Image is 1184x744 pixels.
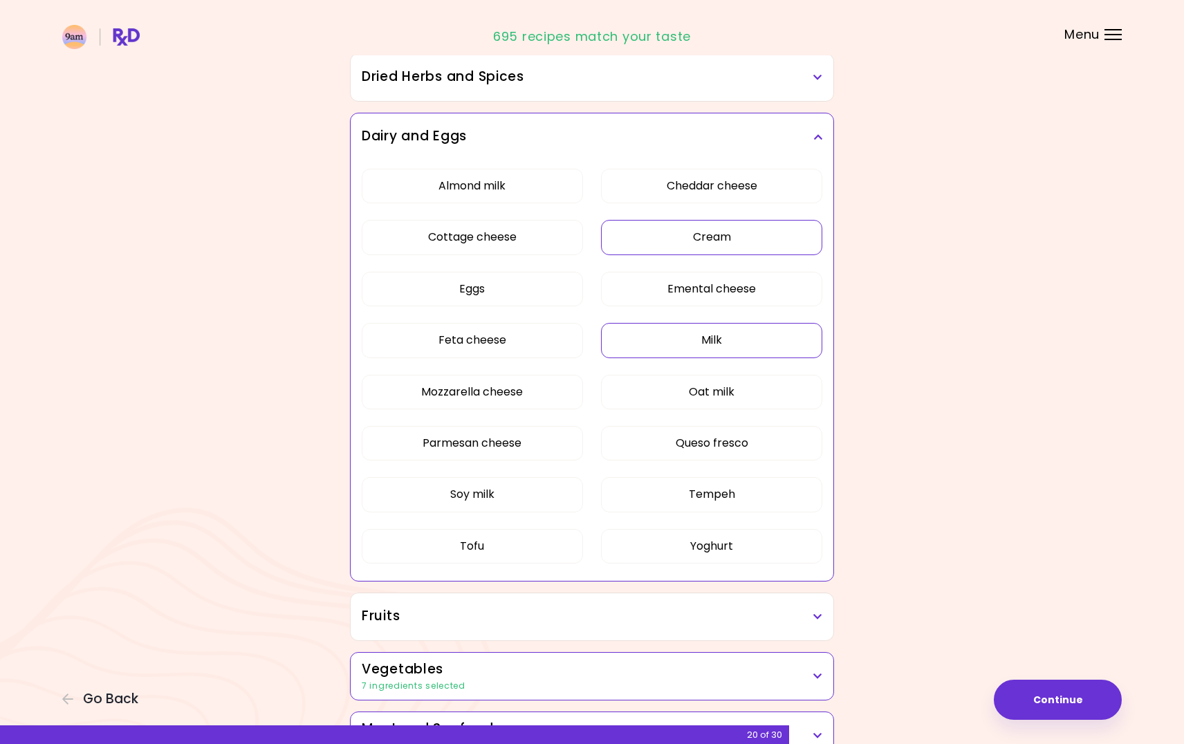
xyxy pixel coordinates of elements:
button: Go Back [62,691,145,707]
span: Menu [1064,28,1100,41]
h3: Meat and Seafood [362,719,822,739]
h3: Vegetables [362,660,822,680]
button: Oat milk [601,375,822,409]
button: Soy milk [362,477,583,512]
button: Milk [601,323,822,357]
h3: Dried Herbs and Spices [362,67,822,87]
button: Continue [994,680,1122,720]
button: Tofu [362,529,583,564]
div: 7 ingredients selected [362,680,822,692]
button: Emental cheese [601,272,822,306]
button: Eggs [362,272,583,306]
button: Cream [601,220,822,254]
h3: Fruits [362,606,822,626]
h3: Dairy and Eggs [362,127,822,147]
img: RxDiet [62,25,140,49]
button: Cheddar cheese [601,169,822,203]
button: Cottage cheese [362,220,583,254]
div: 695 recipes match your taste [493,26,691,48]
button: Mozzarella cheese [362,375,583,409]
button: Queso fresco [601,426,822,461]
button: Parmesan cheese [362,426,583,461]
button: Yoghurt [601,529,822,564]
span: Go Back [83,691,138,707]
button: Feta cheese [362,323,583,357]
button: Tempeh [601,477,822,512]
button: Almond milk [362,169,583,203]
